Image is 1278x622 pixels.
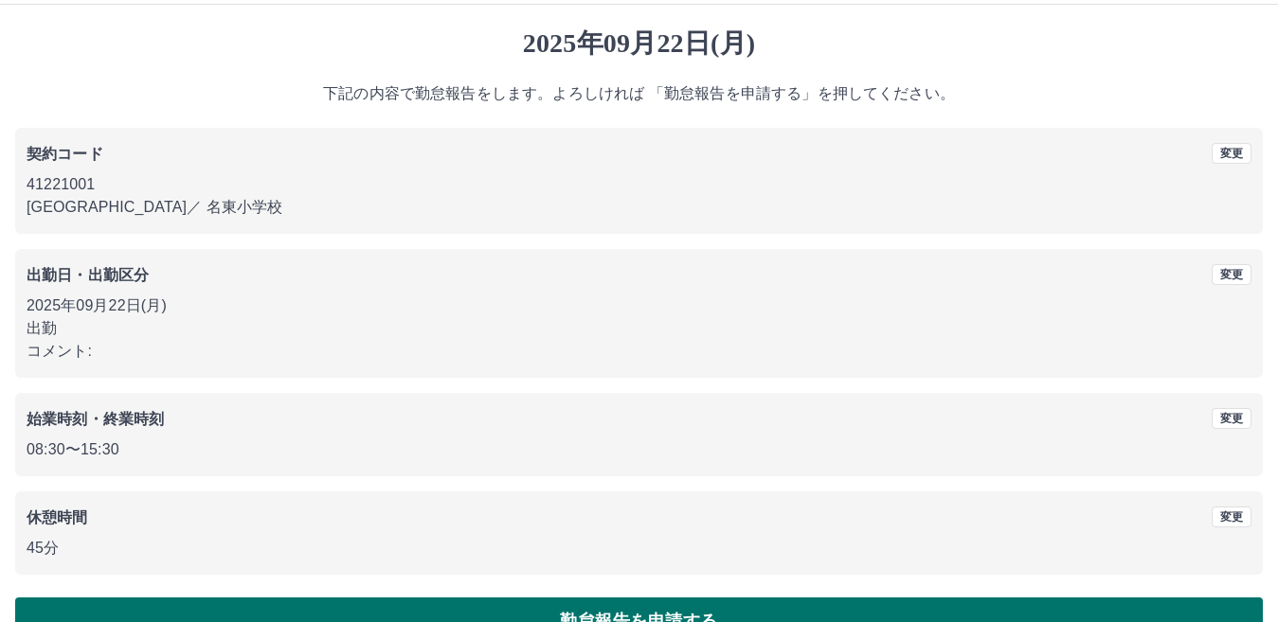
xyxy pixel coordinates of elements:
b: 始業時刻・終業時刻 [27,411,164,427]
p: 08:30 〜 15:30 [27,438,1251,461]
button: 変更 [1212,506,1251,527]
p: 41221001 [27,173,1251,196]
p: 下記の内容で勤怠報告をします。よろしければ 「勤怠報告を申請する」を押してください。 [15,82,1263,105]
b: 出勤日・出勤区分 [27,267,149,283]
p: 45分 [27,537,1251,560]
p: [GEOGRAPHIC_DATA] ／ 名東小学校 [27,196,1251,219]
button: 変更 [1212,264,1251,285]
p: 出勤 [27,317,1251,340]
h1: 2025年09月22日(月) [15,27,1263,60]
button: 変更 [1212,408,1251,429]
p: コメント: [27,340,1251,363]
b: 休憩時間 [27,509,88,525]
b: 契約コード [27,146,103,162]
button: 変更 [1212,143,1251,164]
p: 2025年09月22日(月) [27,294,1251,317]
